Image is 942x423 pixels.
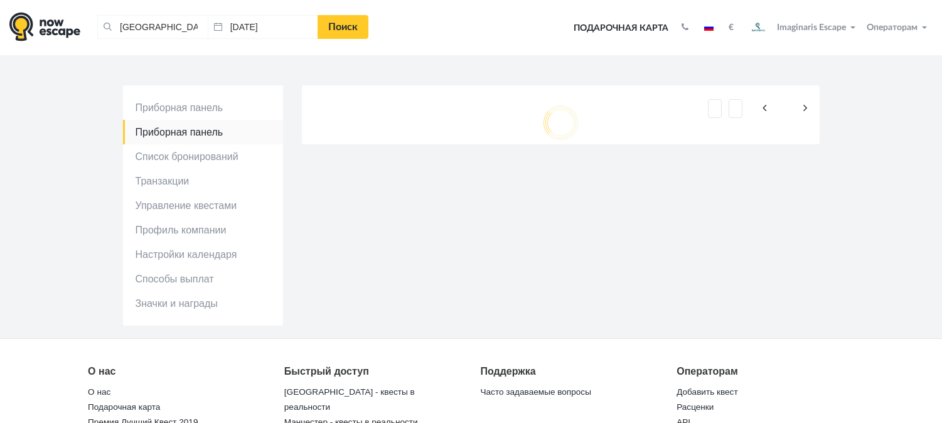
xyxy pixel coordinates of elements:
[123,144,283,169] a: Список бронирований
[743,15,861,40] button: Imaginaris Escape
[123,242,283,267] a: Настройки календаря
[722,21,740,34] button: €
[677,399,714,416] a: Расценки
[569,14,673,42] a: Подарочная карта
[284,364,462,379] div: Быстрый доступ
[88,383,110,401] a: О нас
[867,23,918,32] span: Операторам
[318,15,368,39] a: Поиск
[677,383,737,401] a: Добавить квест
[123,169,283,193] a: Транзакции
[480,364,658,379] div: Поддержка
[777,21,846,32] span: Imaginaris Escape
[729,23,734,32] strong: €
[704,24,714,31] img: ru.jpg
[123,95,283,120] a: Приборная панель
[864,21,933,34] button: Операторам
[123,291,283,316] a: Значки и награды
[88,364,265,379] div: О нас
[123,120,283,144] a: Приборная панель
[123,267,283,291] a: Способы выплат
[208,15,318,39] input: Дата
[123,193,283,218] a: Управление квестами
[9,12,80,41] img: logo
[97,15,208,39] input: Город или название квеста
[284,383,415,416] a: [GEOGRAPHIC_DATA] - квесты в реальности
[123,218,283,242] a: Профиль компании
[480,383,591,401] a: Часто задаваемые вопросы
[677,364,854,379] div: Операторам
[88,399,160,416] a: Подарочная карта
